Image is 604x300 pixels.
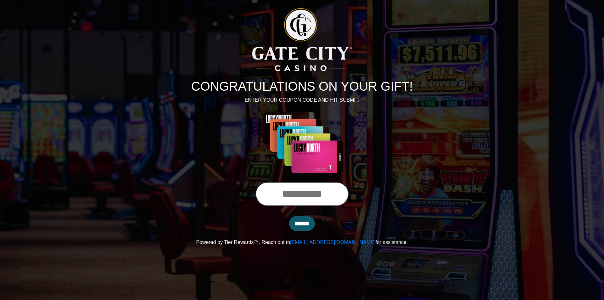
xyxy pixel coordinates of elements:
[246,111,358,174] img: Center Image
[127,79,477,94] h1: CONGRATULATIONS ON YOUR GIFT!
[252,8,352,71] img: Logo
[196,240,408,245] span: Powered by Tier Rewards™. Reach out to for assistance.
[290,240,375,245] a: [EMAIL_ADDRESS][DOMAIN_NAME]
[127,96,477,104] p: ENTER YOUR COUPON CODE AND HIT SUBMIT:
